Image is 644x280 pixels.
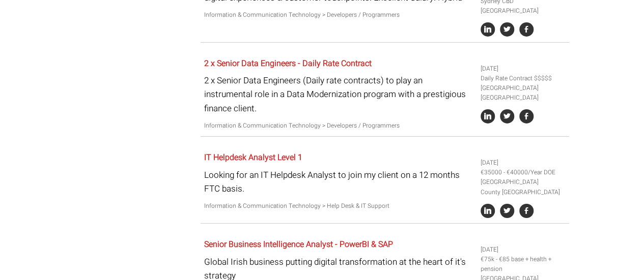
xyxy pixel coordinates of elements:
li: [DATE] [481,158,565,168]
p: Information & Communication Technology > Help Desk & IT Support [204,201,473,211]
li: [DATE] [481,64,565,74]
p: Information & Communication Technology > Developers / Programmers [204,10,473,20]
li: €35000 - €40000/Year DOE [481,168,565,177]
a: 2 x Senior Data Engineers - Daily Rate Contract [204,57,372,70]
li: [GEOGRAPHIC_DATA] [GEOGRAPHIC_DATA] [481,83,565,103]
li: Daily Rate Contract $$$$$ [481,74,565,83]
li: [GEOGRAPHIC_DATA] County [GEOGRAPHIC_DATA] [481,177,565,197]
p: Information & Communication Technology > Developers / Programmers [204,121,473,131]
p: Looking for an IT Helpdesk Analyst to join my client on a 12 months FTC basis. [204,168,473,196]
p: 2 x Senior Data Engineers (Daily rate contracts) to play an instrumental role in a Data Moderniza... [204,74,473,115]
li: [DATE] [481,245,565,255]
li: €75k - €85 base + health + pension [481,255,565,274]
a: IT Helpdesk Analyst Level 1 [204,151,302,164]
a: Senior Business Intelligence Analyst - PowerBI & SAP [204,238,393,251]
